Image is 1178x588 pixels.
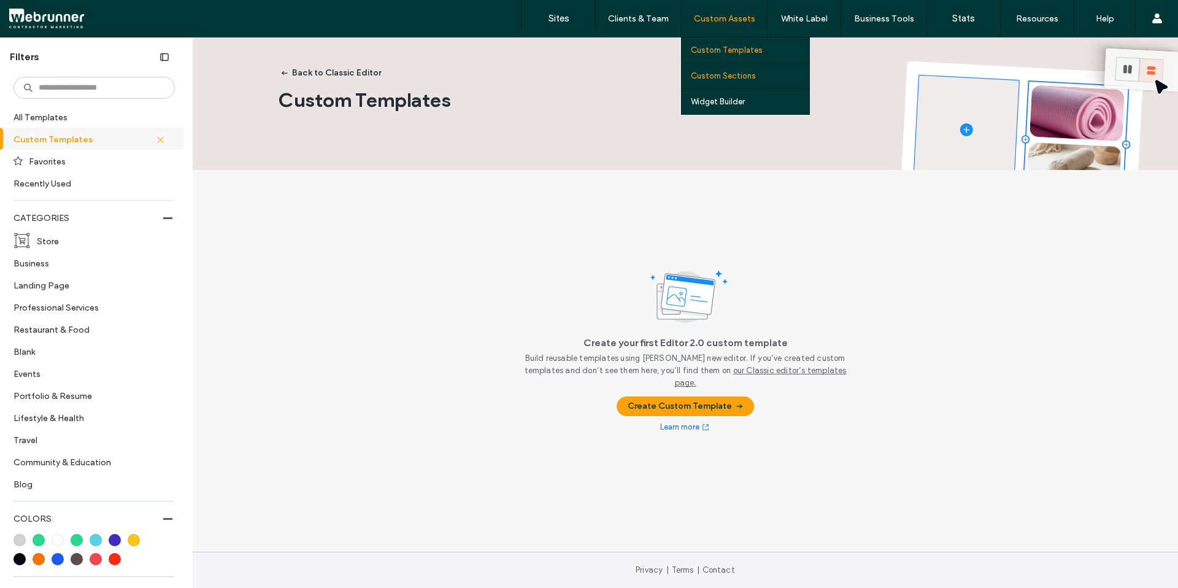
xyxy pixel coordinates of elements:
label: Store [37,230,164,252]
label: Recently Used [13,172,164,194]
label: Portfolio & Resume [13,385,164,406]
a: Learn more [660,421,710,433]
label: Custom Assets [694,14,755,24]
label: Community & Education [13,451,164,473]
span: | [666,565,669,574]
label: Blog [13,473,164,495]
label: Restaurant & Food [13,319,164,340]
button: Create Custom Template [617,397,754,416]
label: Professional Services [13,296,164,318]
label: Widget Builder [691,97,745,106]
label: White Label [781,14,828,24]
label: Travel [13,429,164,451]
label: Custom Sections [691,71,756,80]
a: Custom Templates [691,37,809,63]
label: Resources [1016,14,1058,24]
label: Stats [952,13,975,24]
button: Back to Classic Editor [270,63,392,83]
label: Lifestyle & Health [13,407,164,428]
span: Create your first Editor 2.0 custom template [583,336,788,350]
span: Build reusable templates using [PERSON_NAME] new editor. If you’ve created custom templates and d... [525,352,847,389]
span: | [697,565,699,574]
span: Filters [10,50,39,64]
a: Custom Sections [691,63,809,88]
label: Events [13,363,164,384]
label: Business [13,252,164,274]
a: Privacy [636,565,663,574]
span: Help [28,9,53,20]
a: Terms [672,565,694,574]
label: Landing Page [13,274,164,296]
span: Custom Templates [279,88,451,112]
a: our Classic editor’s templates page. [675,366,847,387]
label: Business Tools [854,14,914,24]
label: Blank [13,341,164,362]
label: Custom Templates [13,128,156,150]
a: Contact [703,565,735,574]
label: COLORS [13,508,163,530]
img: i_cart_boxed [13,232,31,249]
label: Sites [549,13,569,24]
label: Clients & Team [608,14,669,24]
label: Help [1096,14,1114,24]
label: All Templates [13,106,172,128]
label: Favorites [29,150,164,172]
label: Custom Templates [691,45,763,55]
label: CATEGORIES [13,207,163,230]
a: Widget Builder [691,89,809,114]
